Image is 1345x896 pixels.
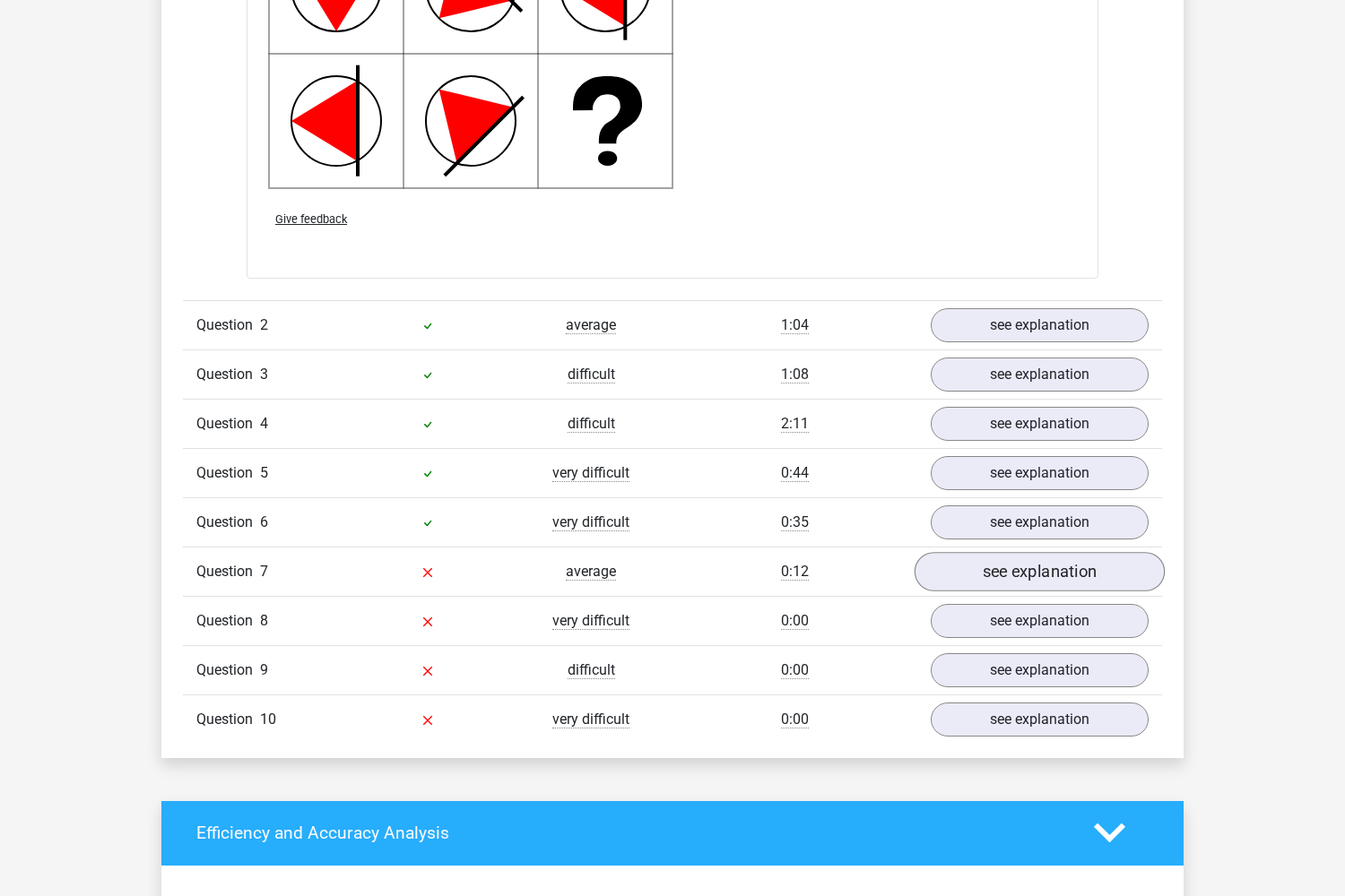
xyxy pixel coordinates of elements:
[552,612,629,630] span: very difficult
[931,653,1149,687] a: see explanation
[260,366,268,383] span: 3
[260,612,268,629] span: 8
[566,316,616,334] span: average
[196,823,1067,843] h4: Efficiency and Accuracy Analysis
[260,563,268,580] span: 7
[552,711,629,728] span: very difficult
[260,464,268,481] span: 5
[931,702,1149,737] a: see explanation
[196,610,260,632] span: Question
[260,513,268,530] span: 6
[196,364,260,385] span: Question
[568,661,615,679] span: difficult
[196,413,260,435] span: Question
[260,316,268,333] span: 2
[196,709,260,730] span: Question
[931,505,1149,539] a: see explanation
[781,563,809,581] span: 0:12
[781,415,809,433] span: 2:11
[915,552,1165,591] a: see explanation
[781,612,809,630] span: 0:00
[260,711,276,728] span: 10
[275,212,347,226] span: Give feedback
[196,561,260,582] span: Question
[196,462,260,484] span: Question
[568,366,615,383] span: difficult
[931,604,1149,638] a: see explanation
[931,407,1149,441] a: see explanation
[260,661,268,678] span: 9
[931,358,1149,392] a: see explanation
[552,464,629,482] span: very difficult
[196,659,260,681] span: Question
[931,456,1149,490] a: see explanation
[781,464,809,482] span: 0:44
[781,661,809,679] span: 0:00
[196,512,260,533] span: Question
[552,513,629,531] span: very difficult
[781,513,809,531] span: 0:35
[781,366,809,383] span: 1:08
[781,316,809,334] span: 1:04
[196,314,260,336] span: Question
[781,711,809,728] span: 0:00
[260,415,268,432] span: 4
[568,415,615,433] span: difficult
[931,308,1149,342] a: see explanation
[566,563,616,581] span: average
